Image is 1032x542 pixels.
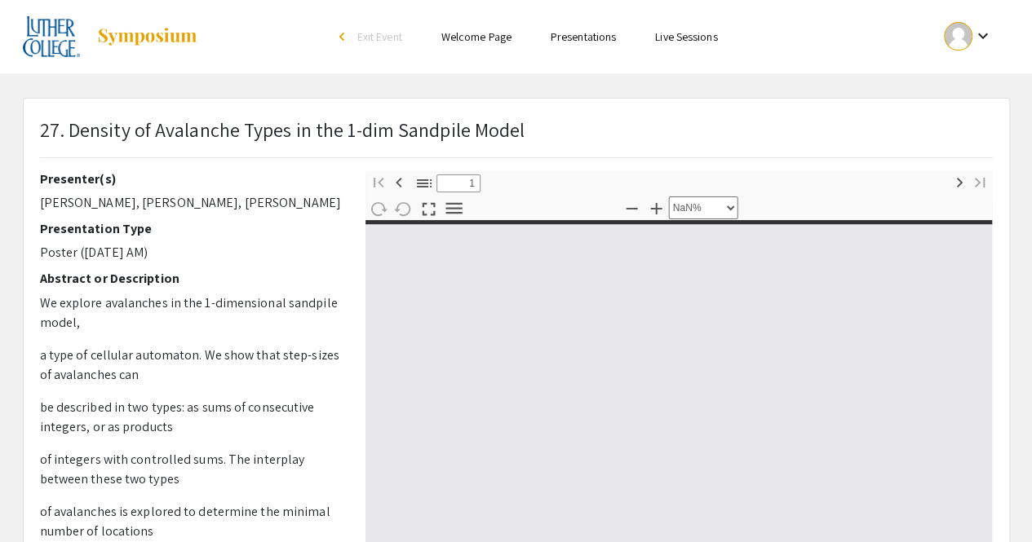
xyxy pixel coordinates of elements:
[365,196,392,220] button: Rotate Clockwise
[23,16,199,57] a: 2025 Experiential Learning Showcase
[40,193,341,213] p: [PERSON_NAME], [PERSON_NAME], [PERSON_NAME]
[441,29,512,44] a: Welcome Page
[12,469,69,530] iframe: Chat
[40,171,341,187] h2: Presenter(s)
[40,502,341,541] p: of avalanches is explored to determine the minimal number of locations
[96,27,198,46] img: Symposium by ForagerOne
[436,174,481,192] input: Page
[655,29,717,44] a: Live Sessions
[390,196,418,220] button: Rotate Counterclockwise
[551,29,616,44] a: Presentations
[40,243,341,262] p: Poster ([DATE] AM)
[40,271,341,286] h2: Abstract or Description
[365,170,392,193] button: First page
[966,170,994,193] button: Last page
[339,32,349,42] div: arrow_back_ios
[357,29,402,44] span: Exit Event
[410,171,438,195] button: Toggle Sidebar
[40,293,341,333] p: We explore avalanches in the 1-dimensional sandpile model,
[441,196,468,220] button: Tools
[40,450,341,489] p: of integers with controlled sums. The interplay between these two types
[40,221,341,236] h2: Presentation Type
[23,16,81,57] img: 2025 Experiential Learning Showcase
[643,196,671,219] button: Zoom In
[972,26,992,46] mat-icon: Expand account dropdown
[40,346,341,385] p: a type of cellular automaton. We show that step-sizes of avalanches can
[40,115,525,144] p: 27. Density of Avalanche Types in the 1-dim Sandpile Model
[927,18,1009,55] button: Expand account dropdown
[385,170,413,193] button: Previous Page
[669,196,738,219] select: Zoom
[946,170,973,193] button: Next Page
[40,398,341,437] p: be described in two types: as sums of consecutive integers, or as products
[618,196,646,219] button: Zoom Out
[415,196,443,219] button: Switch to Presentation Mode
